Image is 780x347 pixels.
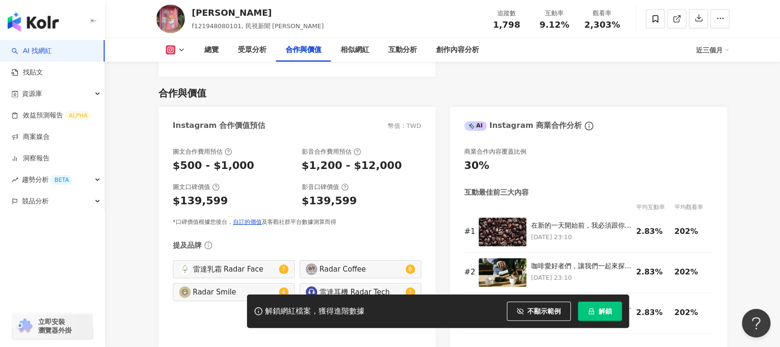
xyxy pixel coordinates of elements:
[464,267,474,277] div: # 2
[636,267,670,277] div: 2.83%
[302,194,357,209] div: $139,599
[583,120,595,132] span: info-circle
[12,313,93,339] a: chrome extension立即安裝 瀏覽器外掛
[11,177,18,183] span: rise
[179,263,191,275] img: KOL Avatar
[279,287,288,297] sup: 4
[193,264,277,274] div: 雷達乳霜 Radar Face
[8,12,59,32] img: logo
[388,122,421,130] div: 幣值：TWD
[507,302,571,321] button: 不顯示範例
[204,44,219,56] div: 總覽
[302,147,361,156] div: 影音合作費用預估
[489,9,525,18] div: 追蹤數
[527,307,561,315] span: 不顯示範例
[173,183,220,191] div: 圖文口碑價值
[539,20,569,30] span: 9.12%
[531,221,631,231] div: 在新的一天開始前，我必須跟你們分享我的秘密武器：雷達手沖咖啡組！這個組合絕對是我每天清晨的救星！🌟
[265,306,364,316] div: 解鎖網紅檔案，獲得進階數據
[696,42,729,58] div: 近三個月
[588,308,595,315] span: lock
[598,307,612,315] span: 解鎖
[536,9,573,18] div: 互動率
[286,44,321,56] div: 合作與價值
[584,20,620,30] span: 2,303%
[11,154,50,163] a: 洞察報告
[464,158,490,173] div: 30%
[302,158,402,173] div: $1,200 - $12,000
[156,5,185,33] img: KOL Avatar
[341,44,369,56] div: 相似網紅
[193,287,277,297] div: Radar Smile
[464,120,582,131] div: Instagram 商業合作分析
[674,202,713,212] div: 平均觀看率
[173,241,202,251] div: 提及品牌
[531,262,631,271] div: 咖啡愛好者們，讓我們一起來探索雷達手沖咖啡的魅力吧！這是一種獨特而迷人的咖啡沖煮方式，讓我們一起揭開它的神秘面紗。
[203,240,214,251] span: info-circle
[464,188,529,198] div: 互動最佳前三大內容
[179,286,191,298] img: KOL Avatar
[11,111,91,120] a: 效益預測報告ALPHA
[38,317,72,335] span: 立即安裝 瀏覽器外掛
[306,286,317,298] img: KOL Avatar
[479,218,526,246] img: 在新的一天開始前，我必須跟你們分享我的秘密武器：雷達手沖咖啡組！這個組合絕對是我每天清晨的救星！🌟
[408,266,412,273] span: 8
[406,287,415,297] sup: 3
[192,22,324,30] span: f121948080101, 民視新聞 [PERSON_NAME]
[192,7,324,19] div: [PERSON_NAME]
[674,226,708,237] div: 202%
[11,68,43,77] a: 找貼文
[282,266,286,273] span: 7
[636,202,674,212] div: 平均互動率
[479,258,526,287] img: 咖啡愛好者們，讓我們一起來探索雷達手沖咖啡的魅力吧！這是一種獨特而迷人的咖啡沖煮方式，讓我們一起揭開它的神秘面紗。
[173,147,232,156] div: 圖文合作費用預估
[159,86,206,100] div: 合作與價值
[306,263,317,275] img: KOL Avatar
[15,318,34,334] img: chrome extension
[173,218,421,226] div: *口碑價值根據您後台， 及客觀社群平台數據測算而得
[320,287,403,297] div: 雷達耳機 Radar Tech
[464,226,474,237] div: # 1
[173,120,266,131] div: Instagram 合作價值預估
[388,44,417,56] div: 互動分析
[22,190,49,212] span: 競品分析
[464,147,526,156] div: 商業合作內容覆蓋比例
[238,44,267,56] div: 受眾分析
[11,46,52,56] a: searchAI 找網紅
[493,20,520,30] span: 1,798
[233,219,262,225] a: 自訂的價值
[11,132,50,142] a: 商案媒合
[578,302,622,321] button: 解鎖
[408,289,412,295] span: 3
[531,232,631,242] p: [DATE] 23:10
[302,183,349,191] div: 影音口碑價值
[320,264,403,274] div: Radar Coffee
[173,194,228,209] div: $139,599
[531,273,631,283] p: [DATE] 23:10
[464,121,487,131] div: AI
[406,264,415,274] sup: 8
[51,175,73,185] div: BETA
[282,289,286,295] span: 4
[279,264,288,274] sup: 7
[636,226,670,237] div: 2.83%
[674,267,708,277] div: 202%
[22,169,73,190] span: 趨勢分析
[436,44,479,56] div: 創作內容分析
[584,9,620,18] div: 觀看率
[173,158,255,173] div: $500 - $1,000
[22,83,42,105] span: 資源庫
